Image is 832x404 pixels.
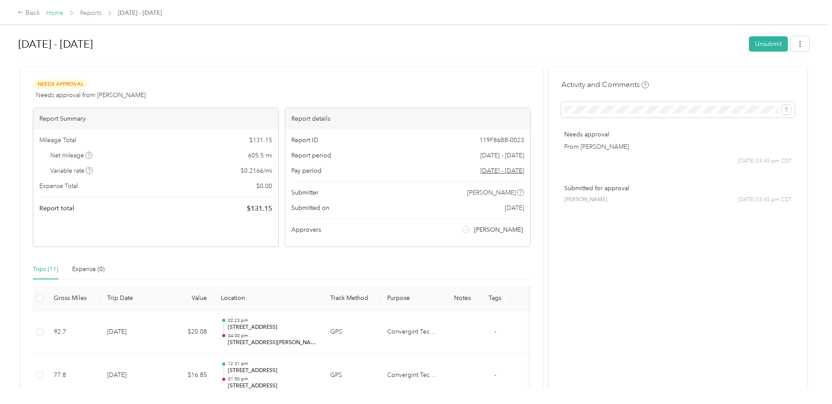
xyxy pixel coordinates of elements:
[241,166,272,175] span: $ 0.2166 / mi
[380,310,446,354] td: Convergint Technologies
[50,151,93,160] span: Net mileage
[72,265,105,274] div: Expense (0)
[161,354,214,397] td: $16.85
[474,225,523,234] span: [PERSON_NAME]
[256,181,272,191] span: $ 0.00
[564,130,792,139] p: Needs approval
[47,310,100,354] td: 92.7
[228,317,316,324] p: 02:23 pm
[39,181,78,191] span: Expense Total
[564,184,792,193] p: Submitted for approval
[228,361,316,367] p: 12:31 pm
[80,9,101,17] a: Reports
[228,367,316,375] p: [STREET_ADDRESS]
[36,91,146,100] span: Needs approval from [PERSON_NAME]
[18,34,743,55] h1: Sep 1 - 30, 2025
[33,108,278,129] div: Report Summary
[467,188,516,197] span: [PERSON_NAME]
[480,166,524,175] span: Go to pay period
[738,157,792,165] span: [DATE] 03:45 pm CDT
[323,354,380,397] td: GPS
[561,79,649,90] h4: Activity and Comments
[505,203,524,212] span: [DATE]
[738,196,792,204] span: [DATE] 03:45 pm CDT
[783,355,832,404] iframe: Everlance-gr Chat Button Frame
[17,8,40,18] div: Back
[291,188,318,197] span: Submitter
[50,166,93,175] span: Variable rate
[100,286,161,310] th: Trip Date
[479,286,511,310] th: Tags
[494,371,496,379] span: -
[100,354,161,397] td: [DATE]
[749,36,788,52] button: Unsubmit
[285,108,530,129] div: Report details
[46,9,63,17] a: Home
[446,286,479,310] th: Notes
[291,136,318,145] span: Report ID
[161,286,214,310] th: Value
[380,354,446,397] td: Convergint Technologies
[47,286,100,310] th: Gross Miles
[247,203,272,214] span: $ 131.15
[494,328,496,335] span: -
[228,333,316,339] p: 04:00 pm
[480,151,524,160] span: [DATE] - [DATE]
[380,286,446,310] th: Purpose
[564,196,607,204] span: [PERSON_NAME]
[228,324,316,331] p: [STREET_ADDRESS]
[323,286,380,310] th: Track Method
[118,8,162,17] span: [DATE] - [DATE]
[214,286,323,310] th: Location
[228,382,316,390] p: [STREET_ADDRESS]
[33,265,58,274] div: Trips (11)
[479,136,524,145] span: 119F86BB-0023
[564,142,792,151] p: From [PERSON_NAME]
[33,79,88,89] span: Needs Approval
[249,136,272,145] span: $ 131.15
[228,376,316,382] p: 01:50 pm
[161,310,214,354] td: $20.08
[323,310,380,354] td: GPS
[47,354,100,397] td: 77.8
[291,203,329,212] span: Submitted on
[100,310,161,354] td: [DATE]
[228,339,316,347] p: [STREET_ADDRESS][PERSON_NAME]
[248,151,272,160] span: 605.5 mi
[39,136,76,145] span: Mileage Total
[291,166,322,175] span: Pay period
[291,151,331,160] span: Report period
[39,204,74,213] span: Report total
[291,225,321,234] span: Approvers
